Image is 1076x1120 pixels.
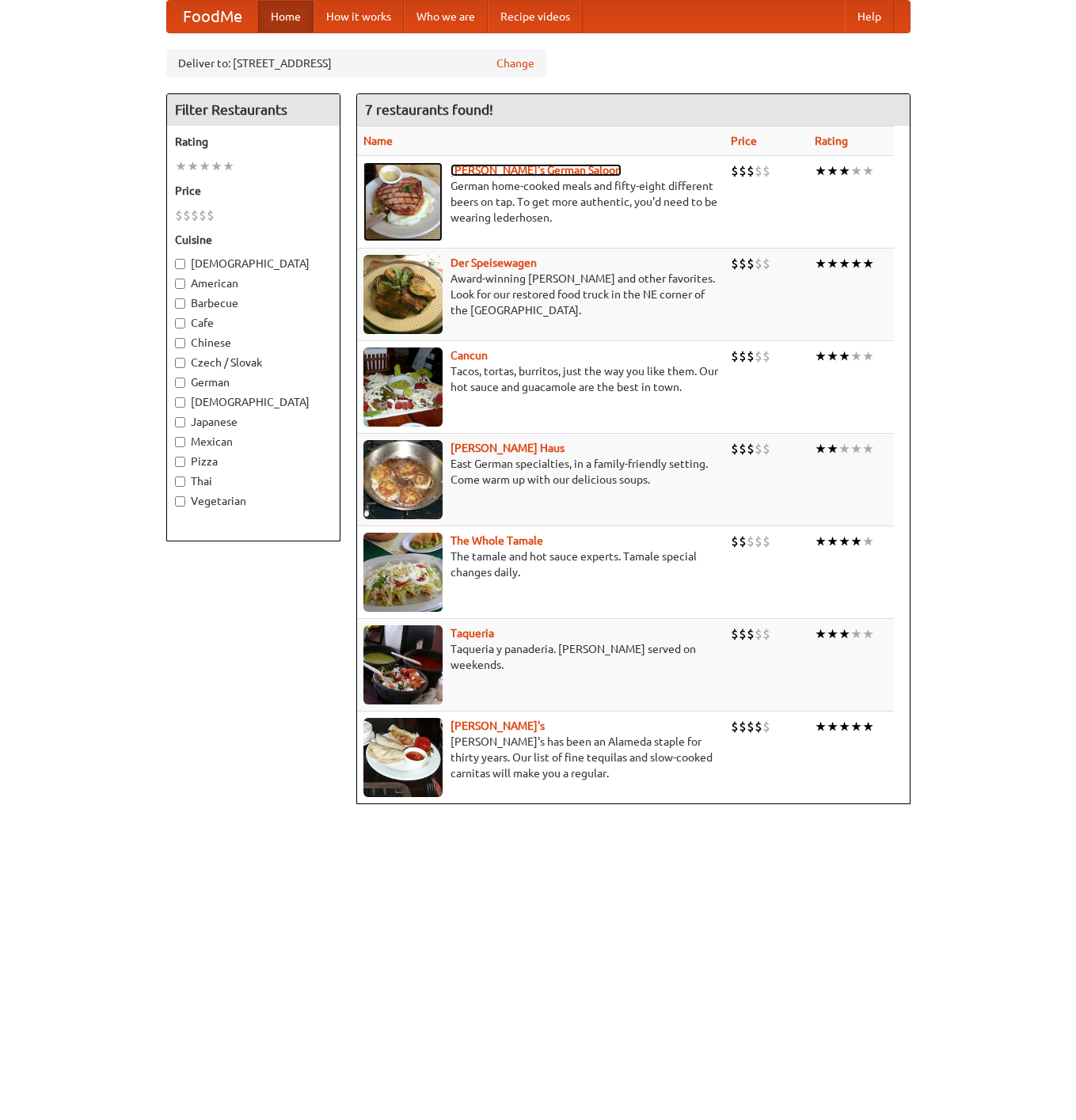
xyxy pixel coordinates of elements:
[451,256,537,269] b: Der Speisewagen
[731,625,739,643] li: $
[175,355,332,370] label: Czech / Slovak
[762,718,770,735] li: $
[747,533,755,550] li: $
[451,442,565,454] a: [PERSON_NAME] Haus
[862,255,874,272] li: ★
[850,533,862,550] li: ★
[363,734,718,781] p: [PERSON_NAME]'s has been an Alameda staple for thirty years. Our list of fine tequilas and slow-c...
[862,440,874,457] li: ★
[363,533,443,612] img: wholetamale.jpg
[731,162,739,180] li: $
[175,315,332,331] label: Cafe
[175,454,332,469] label: Pizza
[755,255,762,272] li: $
[175,232,332,248] h5: Cuisine
[175,473,332,489] label: Thai
[175,298,185,309] input: Barbecue
[314,1,404,32] a: How it works
[815,440,827,457] li: ★
[175,417,185,427] input: Japanese
[731,718,739,735] li: $
[850,347,862,365] li: ★
[175,207,183,224] li: $
[175,279,185,289] input: American
[815,625,827,643] li: ★
[451,627,494,640] a: Taqueria
[762,255,770,272] li: $
[838,533,850,550] li: ★
[739,255,747,272] li: $
[755,440,762,457] li: $
[175,496,185,507] input: Vegetarian
[183,207,191,224] li: $
[363,135,393,147] a: Name
[175,158,187,175] li: ★
[175,338,185,348] input: Chinese
[191,207,199,224] li: $
[731,347,739,365] li: $
[175,275,332,291] label: American
[207,207,215,224] li: $
[827,255,838,272] li: ★
[838,625,850,643] li: ★
[850,255,862,272] li: ★
[838,347,850,365] li: ★
[175,414,332,430] label: Japanese
[363,641,718,673] p: Taqueria y panaderia. [PERSON_NAME] served on weekends.
[363,440,443,519] img: kohlhaus.jpg
[451,164,622,177] a: [PERSON_NAME]'s German Saloon
[175,437,185,447] input: Mexican
[827,625,838,643] li: ★
[363,363,718,395] p: Tacos, tortas, burritos, just the way you like them. Our hot sauce and guacamole are the best in ...
[258,1,314,32] a: Home
[496,55,534,71] a: Change
[731,255,739,272] li: $
[175,358,185,368] input: Czech / Slovak
[755,533,762,550] li: $
[175,394,332,410] label: [DEMOGRAPHIC_DATA]
[755,625,762,643] li: $
[838,718,850,735] li: ★
[175,397,185,408] input: [DEMOGRAPHIC_DATA]
[211,158,222,175] li: ★
[762,347,770,365] li: $
[222,158,234,175] li: ★
[363,347,443,427] img: cancun.jpg
[731,440,739,457] li: $
[739,625,747,643] li: $
[747,255,755,272] li: $
[451,719,545,732] a: [PERSON_NAME]'s
[755,162,762,180] li: $
[747,162,755,180] li: $
[762,162,770,180] li: $
[404,1,488,32] a: Who we are
[862,162,874,180] li: ★
[451,534,543,547] b: The Whole Tamale
[762,440,770,457] li: $
[739,718,747,735] li: $
[850,162,862,180] li: ★
[739,440,747,457] li: $
[451,349,488,362] b: Cancun
[175,378,185,388] input: German
[488,1,583,32] a: Recipe videos
[363,549,718,580] p: The tamale and hot sauce experts. Tamale special changes daily.
[167,1,258,32] a: FoodMe
[827,440,838,457] li: ★
[815,255,827,272] li: ★
[838,255,850,272] li: ★
[739,347,747,365] li: $
[850,625,862,643] li: ★
[175,476,185,487] input: Thai
[827,162,838,180] li: ★
[747,718,755,735] li: $
[850,718,862,735] li: ★
[815,135,848,147] a: Rating
[838,440,850,457] li: ★
[363,456,718,488] p: East German specialties, in a family-friendly setting. Come warm up with our delicious soups.
[739,162,747,180] li: $
[363,271,718,318] p: Award-winning [PERSON_NAME] and other favorites. Look for our restored food truck in the NE corne...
